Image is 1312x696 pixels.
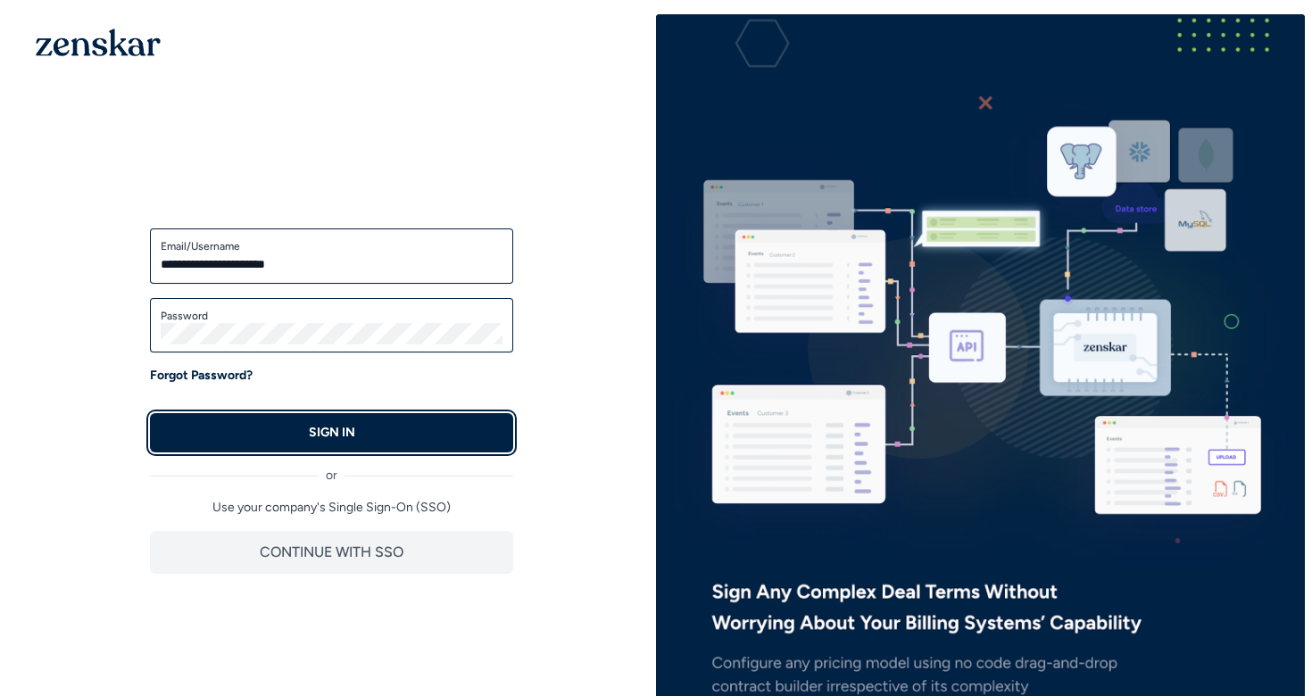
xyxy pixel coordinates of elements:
[161,239,502,253] label: Email/Username
[150,452,513,485] div: or
[150,499,513,517] p: Use your company's Single Sign-On (SSO)
[150,367,253,385] a: Forgot Password?
[150,413,513,452] button: SIGN IN
[309,424,355,442] p: SIGN IN
[150,531,513,574] button: CONTINUE WITH SSO
[36,29,161,56] img: 1OGAJ2xQqyY4LXKgY66KYq0eOWRCkrZdAb3gUhuVAqdWPZE9SRJmCz+oDMSn4zDLXe31Ii730ItAGKgCKgCCgCikA4Av8PJUP...
[161,309,502,323] label: Password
